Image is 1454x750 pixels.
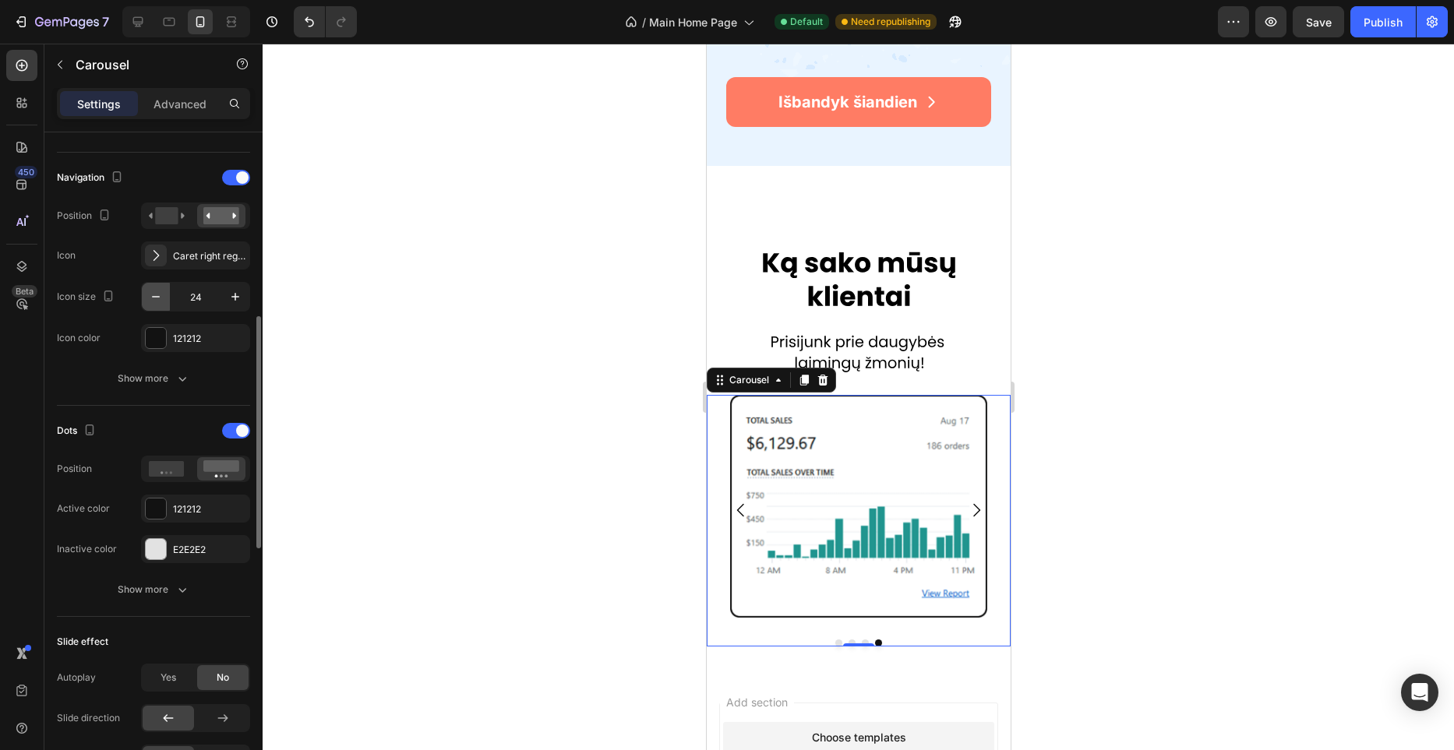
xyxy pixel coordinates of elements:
span: Save [1306,16,1332,29]
span: Default [790,15,823,29]
div: Position [57,206,114,227]
button: Publish [1350,6,1416,37]
span: / [642,14,646,30]
div: Slide direction [57,711,120,725]
div: Undo/Redo [294,6,357,37]
div: 121212 [173,332,246,346]
iframe: Design area [707,44,1011,750]
div: 121212 [173,502,246,516]
div: Icon [57,248,76,262]
div: Dots [57,421,99,442]
div: Beta [12,285,37,298]
div: Active color [57,502,110,516]
div: Position [57,462,92,476]
div: 450 [15,166,37,178]
div: Caret right regular [173,249,246,263]
p: Settings [77,96,121,112]
span: inspired by CRO experts [97,705,204,719]
p: Advanced [154,96,206,112]
p: Carousel [76,55,208,74]
button: 7 [6,6,116,37]
div: Show more [118,371,190,386]
button: Show more [57,364,250,393]
div: Publish [1364,14,1403,30]
span: Yes [161,671,176,685]
button: Save [1293,6,1344,37]
button: Show more [57,576,250,604]
div: Inactive color [57,542,117,556]
div: E2E2E2 [173,543,246,557]
div: Slide effect [57,635,108,649]
div: Navigation [57,167,126,188]
div: Open Intercom Messenger [1401,674,1438,711]
span: Need republishing [851,15,930,29]
div: Icon size [57,287,118,308]
span: Main Home Page [649,14,737,30]
div: Icon color [57,331,101,345]
div: Autoplay [57,671,96,685]
div: Show more [118,582,190,597]
span: No [217,671,229,685]
p: 7 [102,12,109,31]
